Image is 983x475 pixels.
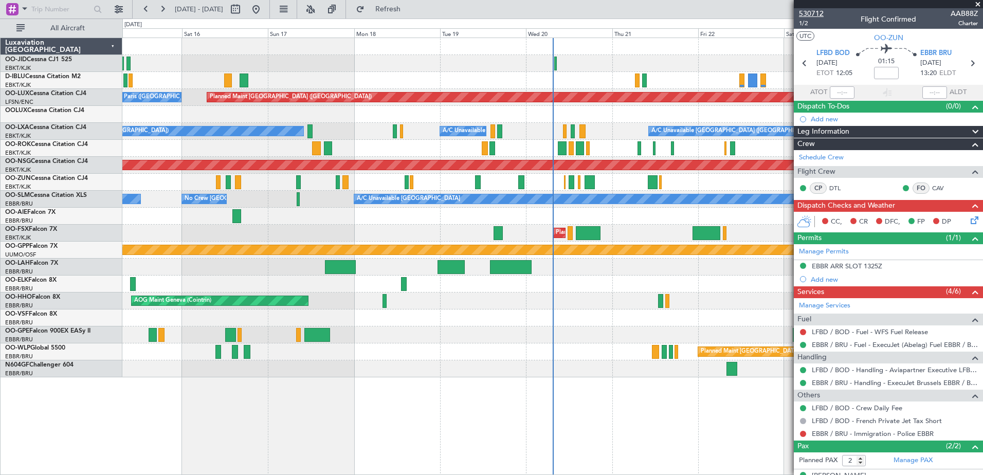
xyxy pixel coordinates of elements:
span: Flight Crew [797,166,835,178]
a: EBBR/BRU [5,336,33,343]
div: Sat 23 [784,28,870,38]
div: No Crew Paris ([GEOGRAPHIC_DATA]) [99,89,201,105]
a: EBBR/BRU [5,370,33,377]
div: CP [810,182,827,194]
a: OO-GPPFalcon 7X [5,243,58,249]
span: OO-HHO [5,294,32,300]
span: OO-LUX [5,90,29,97]
a: OO-ELKFalcon 8X [5,277,57,283]
a: EBBR/BRU [5,268,33,276]
span: OO-GPE [5,328,29,334]
div: A/C Unavailable [GEOGRAPHIC_DATA] ([GEOGRAPHIC_DATA] National) [651,123,843,139]
a: OO-LAHFalcon 7X [5,260,58,266]
div: Planned Maint [GEOGRAPHIC_DATA] ([GEOGRAPHIC_DATA]) [701,344,863,359]
span: Charter [951,19,978,28]
div: FO [913,182,930,194]
span: FP [917,217,925,227]
span: All Aircraft [27,25,108,32]
label: Planned PAX [799,455,838,466]
span: ETOT [816,68,833,79]
a: UUMO/OSF [5,251,36,259]
div: No Crew [GEOGRAPHIC_DATA] ([GEOGRAPHIC_DATA] National) [185,191,357,207]
span: OO-ROK [5,141,31,148]
a: OO-FSXFalcon 7X [5,226,57,232]
input: Trip Number [31,2,90,17]
div: Wed 20 [526,28,612,38]
span: OO-ZUN [874,32,903,43]
a: OO-ROKCessna Citation CJ4 [5,141,88,148]
span: OO-NSG [5,158,31,165]
span: OO-LAH [5,260,30,266]
span: [DATE] [920,58,941,68]
span: 01:15 [878,57,895,67]
div: Planned Maint Kortrijk-[GEOGRAPHIC_DATA] [556,225,676,241]
input: --:-- [830,86,854,99]
a: OO-VSFFalcon 8X [5,311,57,317]
a: OO-ZUNCessna Citation CJ4 [5,175,88,181]
a: Manage Services [799,301,850,311]
span: Leg Information [797,126,849,138]
a: N604GFChallenger 604 [5,362,74,368]
span: ATOT [810,87,827,98]
a: CAV [932,184,955,193]
div: Flight Confirmed [861,14,916,25]
div: [DATE] [124,21,142,29]
span: CC, [831,217,842,227]
div: Tue 19 [440,28,526,38]
a: OO-LUXCessna Citation CJ4 [5,90,86,97]
span: ALDT [950,87,967,98]
a: LFBD / BOD - Crew Daily Fee [812,404,902,412]
span: Dispatch Checks and Weather [797,200,895,212]
div: A/C Unavailable [GEOGRAPHIC_DATA] ([GEOGRAPHIC_DATA] National) [443,123,634,139]
span: OO-WLP [5,345,30,351]
div: A/C Unavailable [GEOGRAPHIC_DATA] [357,191,460,207]
a: DTL [829,184,852,193]
a: OOLUXCessna Citation CJ4 [5,107,84,114]
span: OO-AIE [5,209,27,215]
span: 12:05 [836,68,852,79]
a: OO-WLPGlobal 5500 [5,345,65,351]
span: N604GF [5,362,29,368]
a: OO-LXACessna Citation CJ4 [5,124,86,131]
a: EBBR/BRU [5,319,33,326]
span: 13:20 [920,68,937,79]
span: OO-FSX [5,226,29,232]
span: OO-GPP [5,243,29,249]
a: Schedule Crew [799,153,844,163]
a: LFSN/ENC [5,98,33,106]
a: LFBD / BOD - Fuel - WFS Fuel Release [812,327,928,336]
div: Add new [811,115,978,123]
a: OO-NSGCessna Citation CJ4 [5,158,88,165]
span: EBBR BRU [920,48,952,59]
span: Pax [797,441,809,452]
a: EBBR/BRU [5,200,33,208]
a: EBBR/BRU [5,302,33,309]
span: Others [797,390,820,401]
a: Manage PAX [894,455,933,466]
span: Services [797,286,824,298]
a: OO-GPEFalcon 900EX EASy II [5,328,90,334]
span: D-IBLU [5,74,25,80]
span: Crew [797,138,815,150]
span: OO-SLM [5,192,30,198]
span: (0/0) [946,101,961,112]
button: Refresh [351,1,413,17]
span: (2/2) [946,441,961,451]
a: EBBR/BRU [5,285,33,293]
span: AAB88Z [951,8,978,19]
span: [DATE] - [DATE] [175,5,223,14]
span: Handling [797,352,827,363]
span: (1/1) [946,232,961,243]
span: ELDT [939,68,956,79]
a: Manage Permits [799,247,849,257]
span: Permits [797,232,822,244]
span: Refresh [367,6,410,13]
div: Sun 17 [268,28,354,38]
a: OO-SLMCessna Citation XLS [5,192,87,198]
div: Add new [811,275,978,284]
div: EBBR ARR SLOT 1325Z [812,262,882,270]
span: LFBD BOD [816,48,850,59]
div: Mon 18 [354,28,440,38]
span: OOLUX [5,107,27,114]
span: (4/6) [946,286,961,297]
